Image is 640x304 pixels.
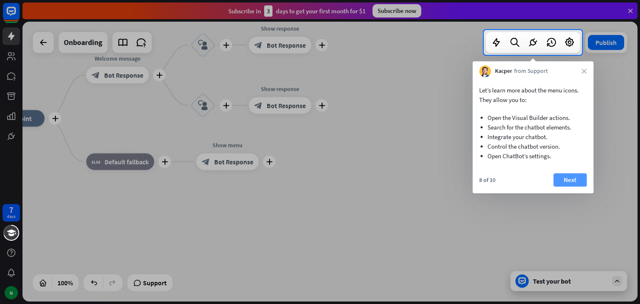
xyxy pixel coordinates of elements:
p: Let’s learn more about the menu icons. They allow you to: [479,85,587,105]
li: Control the chatbot version. [487,142,578,151]
li: Open the Visual Builder actions. [487,113,578,122]
i: close [582,69,587,74]
span: Kacper [495,67,512,75]
button: Open LiveChat chat widget [7,3,32,28]
button: Next [553,173,587,187]
div: 8 of 10 [479,176,495,184]
li: Search for the chatbot elements. [487,122,578,132]
span: from Support [514,67,548,75]
li: Integrate your chatbot. [487,132,578,142]
li: Open ChatBot’s settings. [487,151,578,161]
